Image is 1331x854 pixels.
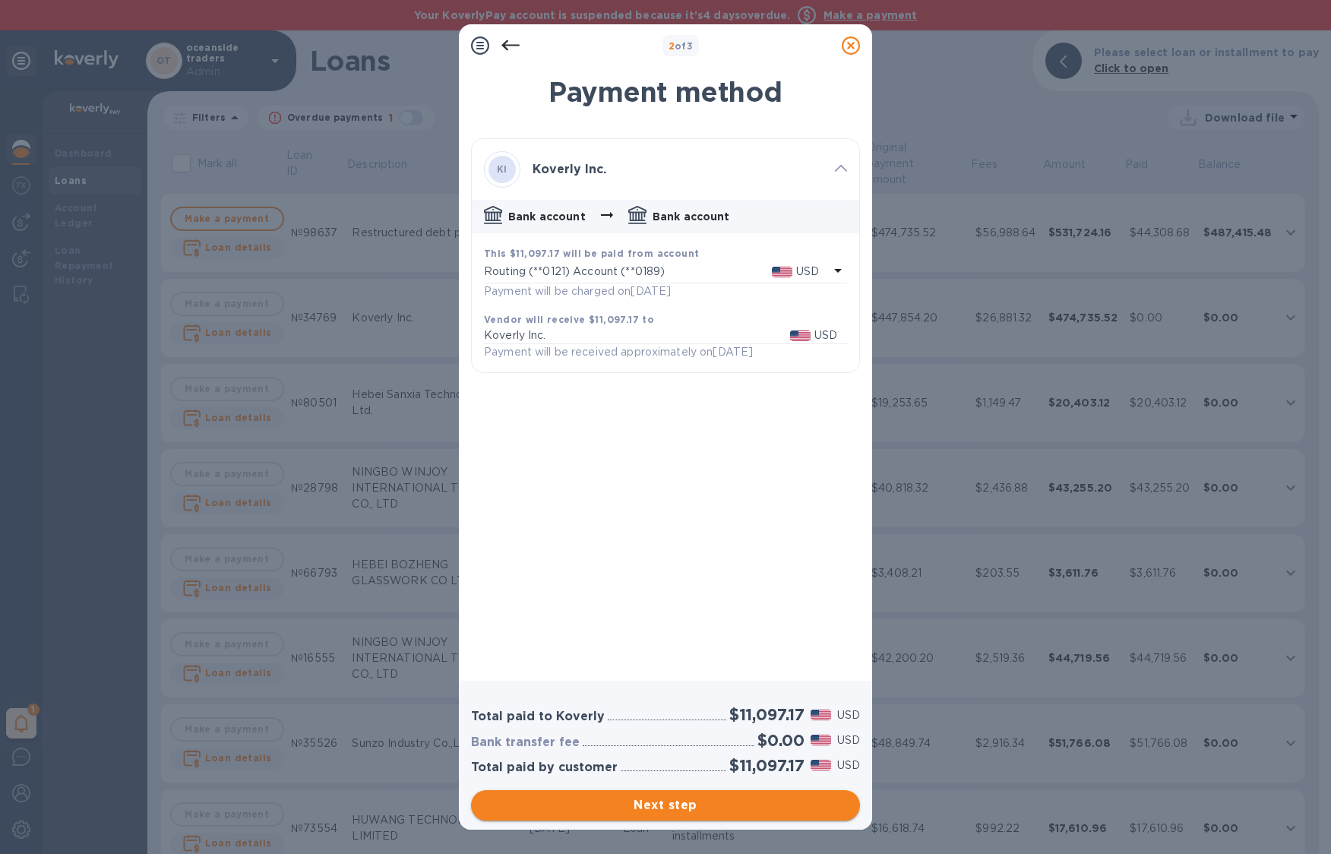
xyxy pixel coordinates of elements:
[653,209,730,224] p: Bank account
[471,790,860,821] button: Next step
[484,283,671,299] p: Payment will be charged on [DATE]
[729,756,805,775] h2: $11,097.17
[484,344,753,360] p: Payment will be received approximately on [DATE]
[772,267,792,277] img: USD
[484,314,654,325] b: Vendor will receive $11,097.17 to
[472,139,859,200] div: KIKoverly Inc.
[471,710,605,724] h3: Total paid to Koverly
[811,735,831,745] img: USD
[508,209,586,224] p: Bank account
[811,710,831,720] img: USD
[811,760,831,770] img: USD
[484,327,790,343] p: Koverly Inc.
[497,163,507,175] b: KI
[669,40,675,52] span: 2
[814,327,837,343] p: USD
[483,796,848,814] span: Next step
[837,758,860,773] p: USD
[484,248,699,259] b: This $11,097.17 will be paid from account
[796,264,819,280] p: USD
[471,761,618,775] h3: Total paid by customer
[837,707,860,723] p: USD
[757,731,805,750] h2: $0.00
[471,735,580,750] h3: Bank transfer fee
[669,40,694,52] b: of 3
[533,162,606,176] b: Koverly Inc.
[837,732,860,748] p: USD
[471,76,860,108] h1: Payment method
[729,705,805,724] h2: $11,097.17
[484,264,772,280] p: Routing (**0121) Account (**0189)
[790,331,811,341] img: USD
